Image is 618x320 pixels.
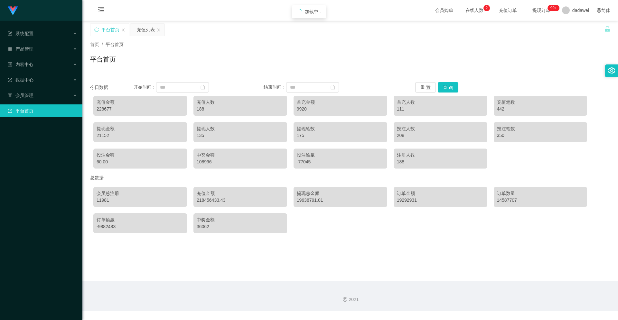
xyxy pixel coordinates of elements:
sup: 1175 [548,5,559,11]
div: 11981 [97,197,184,204]
div: 充值金额 [97,99,184,106]
div: 中奖金额 [197,217,284,223]
i: 图标: form [8,31,12,36]
div: -9882483 [97,223,184,230]
div: 2021 [88,296,613,303]
div: 9920 [297,106,384,112]
div: 111 [397,106,484,112]
div: 平台首页 [101,24,119,36]
div: 14587707 [497,197,584,204]
div: 21152 [97,132,184,139]
div: 36062 [197,223,284,230]
div: 订单数量 [497,190,584,197]
span: 结束时间： [264,84,286,90]
i: 图标: close [121,28,125,32]
span: 产品管理 [8,46,33,52]
h1: 平台首页 [90,54,116,64]
i: 图标: check-circle-o [8,78,12,82]
div: 会员总注册 [97,190,184,197]
button: 查 询 [438,82,458,92]
div: 充值笔数 [497,99,584,106]
div: 提现金额 [97,125,184,132]
div: 218456433.43 [197,197,284,204]
div: 135 [197,132,284,139]
div: -77045 [297,159,384,165]
div: 提现人数 [197,125,284,132]
div: 投注输赢 [297,152,384,159]
button: 重 置 [415,82,436,92]
img: logo.9652507e.png [8,6,18,15]
i: 图标: table [8,93,12,98]
i: 图标: setting [608,67,615,74]
div: 19292931 [397,197,484,204]
div: 总数据 [90,172,610,184]
span: 加载中.. [305,9,321,14]
div: 投注笔数 [497,125,584,132]
div: 108996 [197,159,284,165]
div: 充值列表 [137,24,155,36]
div: 投注人数 [397,125,484,132]
div: 442 [497,106,584,112]
i: 图标: global [597,8,601,13]
a: 图标: dashboard平台首页 [8,104,77,117]
span: / [102,42,103,47]
div: 充值金额 [197,190,284,197]
span: 平台首页 [106,42,124,47]
i: 图标: calendar [331,85,335,90]
div: 提现总金额 [297,190,384,197]
div: 中奖金额 [197,152,284,159]
div: 175 [297,132,384,139]
div: 首充人数 [397,99,484,106]
i: 图标: profile [8,62,12,67]
div: 19638791.01 [297,197,384,204]
div: 充值人数 [197,99,284,106]
div: 订单输赢 [97,217,184,223]
div: 188 [397,159,484,165]
div: 228677 [97,106,184,112]
span: 会员管理 [8,93,33,98]
span: 提现订单 [529,8,554,13]
i: 图标: unlock [604,26,610,32]
span: 在线人数 [462,8,487,13]
span: 系统配置 [8,31,33,36]
div: 投注金额 [97,152,184,159]
i: icon: loading [297,9,302,14]
div: 60.00 [97,159,184,165]
div: 首充金额 [297,99,384,106]
i: 图标: appstore-o [8,47,12,51]
i: 图标: menu-fold [90,0,112,21]
i: 图标: sync [94,27,99,32]
span: 首页 [90,42,99,47]
span: 内容中心 [8,62,33,67]
div: 188 [197,106,284,112]
div: 注册人数 [397,152,484,159]
div: 提现笔数 [297,125,384,132]
div: 350 [497,132,584,139]
div: 今日数据 [90,84,134,91]
span: 数据中心 [8,77,33,82]
i: 图标: calendar [201,85,205,90]
span: 充值订单 [496,8,520,13]
span: 开始时间： [134,84,156,90]
i: 图标: close [157,28,161,32]
div: 208 [397,132,484,139]
i: 图标: copyright [343,297,347,302]
sup: 2 [483,5,490,11]
p: 2 [486,5,488,11]
div: 订单金额 [397,190,484,197]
